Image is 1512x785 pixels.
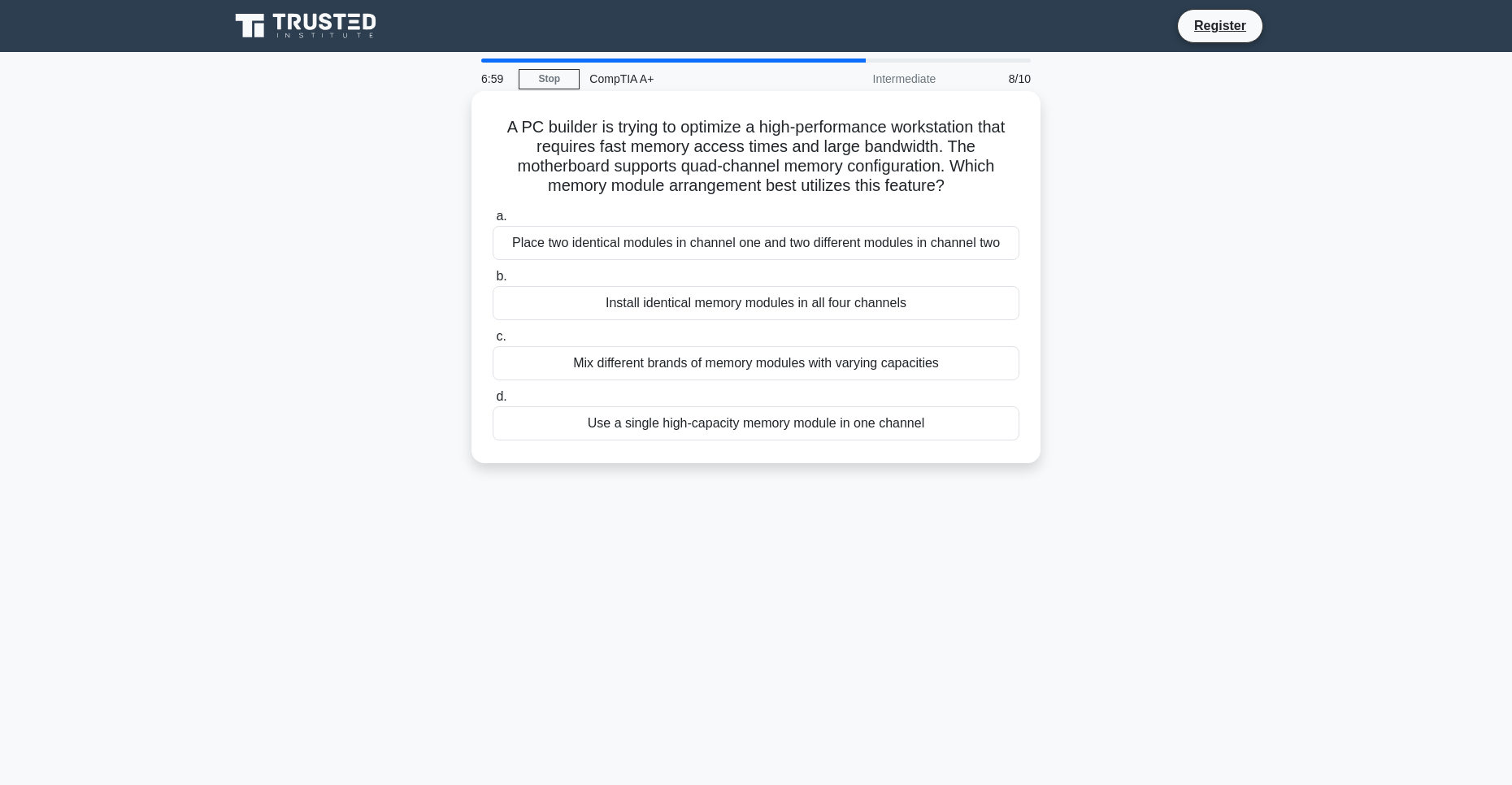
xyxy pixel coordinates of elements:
div: Mix different brands of memory modules with varying capacities [493,346,1019,380]
div: Place two identical modules in channel one and two different modules in channel two [493,226,1019,260]
span: a. [496,209,506,223]
div: 8/10 [945,63,1041,95]
div: Use a single high-capacity memory module in one channel [493,406,1019,440]
span: d. [496,389,506,403]
div: Intermediate [803,63,945,95]
div: CompTIA A+ [580,63,803,95]
div: Install identical memory modules in all four channels [493,286,1019,320]
span: c. [496,329,506,343]
a: Stop [519,69,580,89]
a: Register [1184,15,1256,36]
span: b. [496,269,506,283]
div: 6:59 [471,63,519,95]
h5: A PC builder is trying to optimize a high-performance workstation that requires fast memory acces... [491,117,1021,197]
